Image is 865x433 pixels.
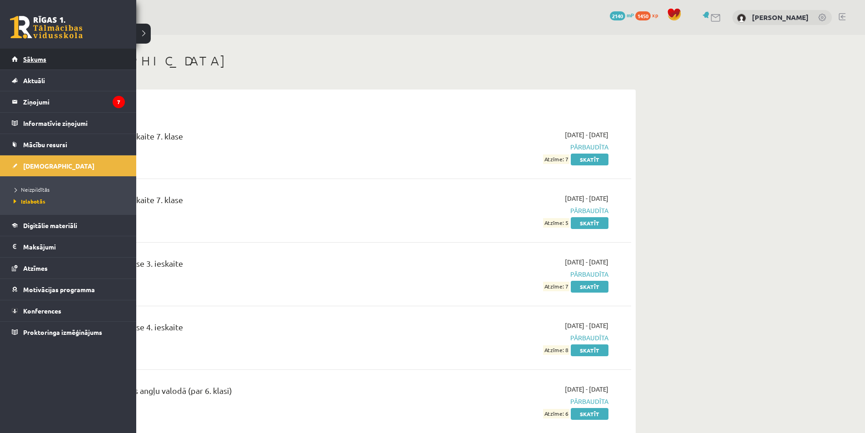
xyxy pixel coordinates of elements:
[437,397,608,406] span: Pārbaudīta
[437,142,608,152] span: Pārbaudīta
[23,113,125,134] legend: Informatīvie ziņojumi
[11,186,49,193] span: Neizpildītās
[565,130,608,139] span: [DATE] - [DATE]
[635,11,651,20] span: 1450
[12,300,125,321] a: Konferences
[68,321,424,338] div: Angļu valoda 7. klase 4. ieskaite
[12,215,125,236] a: Digitālie materiāli
[10,16,83,39] a: Rīgas 1. Tālmācības vidusskola
[543,409,569,418] span: Atzīme: 6
[12,70,125,91] a: Aktuāli
[23,140,67,149] span: Mācību resursi
[565,194,608,203] span: [DATE] - [DATE]
[565,257,608,267] span: [DATE] - [DATE]
[571,154,608,165] a: Skatīt
[23,91,125,112] legend: Ziņojumi
[12,279,125,300] a: Motivācijas programma
[11,198,45,205] span: Izlabotās
[571,217,608,229] a: Skatīt
[571,408,608,420] a: Skatīt
[610,11,625,20] span: 2140
[752,13,809,22] a: [PERSON_NAME]
[571,281,608,293] a: Skatīt
[11,197,127,205] a: Izlabotās
[652,11,658,19] span: xp
[565,321,608,330] span: [DATE] - [DATE]
[12,91,125,112] a: Ziņojumi7
[12,236,125,257] a: Maksājumi
[23,162,94,170] span: [DEMOGRAPHIC_DATA]
[543,218,569,228] span: Atzīme: 5
[68,130,424,147] div: Angļu valoda 1. ieskaite 7. klase
[23,307,61,315] span: Konferences
[68,384,424,401] div: Diagnostikas darbs angļu valodā (par 6. klasi)
[23,55,46,63] span: Sākums
[54,53,636,69] h1: [DEMOGRAPHIC_DATA]
[635,11,662,19] a: 1450 xp
[68,194,424,210] div: Angļu valoda 2. ieskaite 7. klase
[12,258,125,279] a: Atzīmes
[12,49,125,70] a: Sākums
[68,257,424,274] div: Angļu valoda 7. klase 3. ieskaite
[437,269,608,279] span: Pārbaudīta
[571,344,608,356] a: Skatīt
[543,282,569,291] span: Atzīme: 7
[627,11,634,19] span: mP
[12,113,125,134] a: Informatīvie ziņojumi
[113,96,125,108] i: 7
[12,322,125,343] a: Proktoringa izmēģinājums
[437,206,608,215] span: Pārbaudīta
[23,264,48,272] span: Atzīmes
[23,328,102,336] span: Proktoringa izmēģinājums
[543,345,569,355] span: Atzīme: 8
[610,11,634,19] a: 2140 mP
[23,221,77,229] span: Digitālie materiāli
[437,333,608,343] span: Pārbaudīta
[23,285,95,294] span: Motivācijas programma
[12,134,125,155] a: Mācību resursi
[11,185,127,194] a: Neizpildītās
[12,155,125,176] a: [DEMOGRAPHIC_DATA]
[543,154,569,164] span: Atzīme: 7
[23,236,125,257] legend: Maksājumi
[737,14,746,23] img: Eduards Mārcis Ulmanis
[23,76,45,85] span: Aktuāli
[565,384,608,394] span: [DATE] - [DATE]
